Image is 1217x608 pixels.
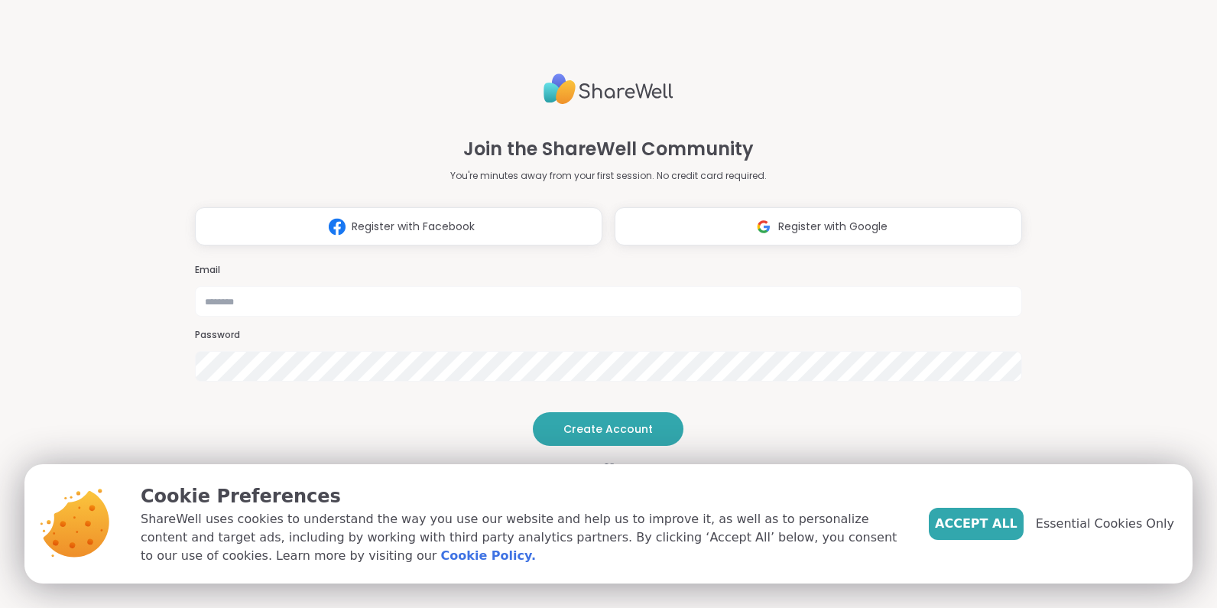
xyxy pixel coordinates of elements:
span: Register with Google [778,219,888,235]
span: Register with Facebook [352,219,475,235]
h3: Password [195,329,1022,342]
p: Cookie Preferences [141,483,904,510]
span: Accept All [935,515,1017,533]
button: Accept All [929,508,1024,540]
h1: Join the ShareWell Community [463,135,754,163]
span: or [585,458,632,473]
span: Essential Cookies Only [1036,515,1174,533]
button: Create Account [533,412,683,446]
button: Register with Google [615,207,1022,245]
img: ShareWell Logomark [323,213,352,241]
p: ShareWell uses cookies to understand the way you use our website and help us to improve it, as we... [141,510,904,565]
button: Register with Facebook [195,207,602,245]
h3: Email [195,264,1022,277]
p: You're minutes away from your first session. No credit card required. [450,169,767,183]
a: Cookie Policy. [441,547,536,565]
img: ShareWell Logomark [749,213,778,241]
span: Create Account [563,421,653,437]
img: ShareWell Logo [544,67,673,111]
